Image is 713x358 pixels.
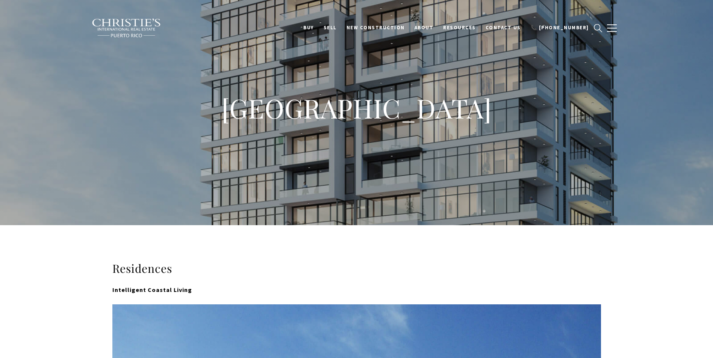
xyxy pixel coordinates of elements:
[319,21,342,35] a: SELL
[298,21,319,35] a: BUY
[206,92,507,125] h1: [GEOGRAPHIC_DATA]
[526,21,594,35] a: 📞 [PHONE_NUMBER]
[531,24,589,31] span: 📞 [PHONE_NUMBER]
[347,24,405,31] span: New Construction
[92,18,162,38] img: Christie's International Real Estate black text logo
[112,286,192,293] strong: Intelligent Coastal Living
[438,21,481,35] a: Resources
[112,261,601,276] h3: Residences
[486,24,521,31] span: Contact Us
[410,21,439,35] a: About
[342,21,410,35] a: New Construction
